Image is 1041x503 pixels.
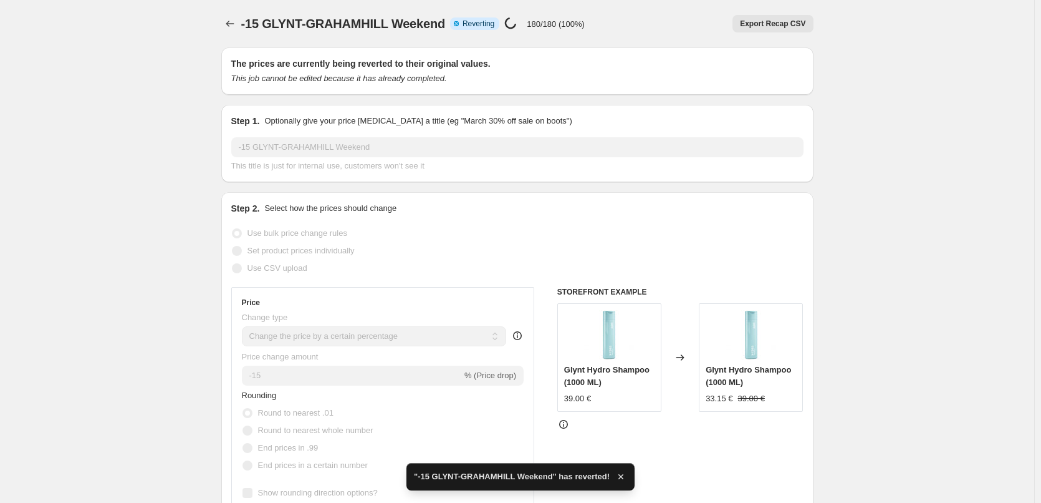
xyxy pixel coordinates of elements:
[258,408,333,418] span: Round to nearest .01
[740,19,805,29] span: Export Recap CSV
[726,310,776,360] img: GlyntHydroShampoo250ml_80x.jpg
[564,394,591,403] span: 39.00 €
[231,137,804,157] input: 30% off holiday sale
[584,310,634,360] img: GlyntHydroShampoo250ml_80x.jpg
[231,57,804,70] h2: The prices are currently being reverted to their original values.
[231,115,260,127] h2: Step 1.
[231,202,260,215] h2: Step 2.
[264,202,396,215] p: Select how the prices should change
[464,371,516,380] span: % (Price drop)
[706,365,791,387] span: Glynt Hydro Shampoo (1000 ML)
[732,15,813,32] button: Export Recap CSV
[557,287,804,297] h6: STOREFRONT EXAMPLE
[242,298,260,308] h3: Price
[242,313,288,322] span: Change type
[247,263,307,273] span: Use CSV upload
[738,394,765,403] span: 39.00 €
[264,115,572,127] p: Optionally give your price [MEDICAL_DATA] a title (eg "March 30% off sale on boots")
[258,461,368,470] span: End prices in a certain number
[247,228,347,238] span: Use bulk price change rules
[414,471,610,483] span: "-15 GLYNT-GRAHAMHILL Weekend" has reverted!
[258,488,378,497] span: Show rounding direction options?
[511,330,524,342] div: help
[258,426,373,435] span: Round to nearest whole number
[527,19,585,29] p: 180/180 (100%)
[463,19,494,29] span: Reverting
[241,17,445,31] span: -15 GLYNT-GRAHAMHILL Weekend
[706,394,732,403] span: 33.15 €
[247,246,355,255] span: Set product prices individually
[221,15,239,32] button: Price change jobs
[231,74,447,83] i: This job cannot be edited because it has already completed.
[258,443,319,452] span: End prices in .99
[242,352,319,361] span: Price change amount
[231,161,425,170] span: This title is just for internal use, customers won't see it
[242,391,277,400] span: Rounding
[564,365,650,387] span: Glynt Hydro Shampoo (1000 ML)
[242,366,462,386] input: -15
